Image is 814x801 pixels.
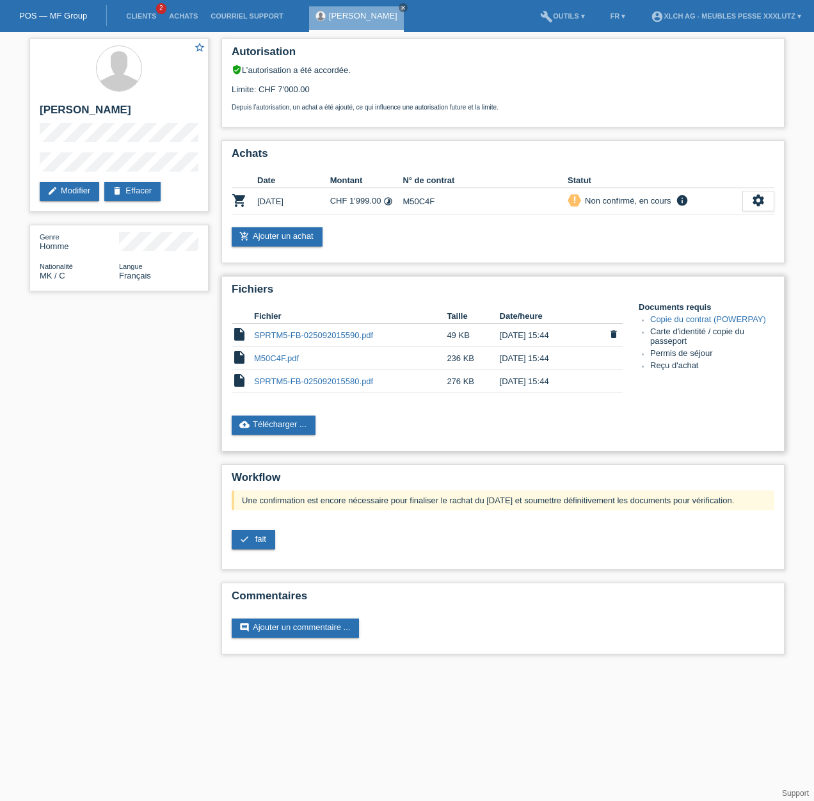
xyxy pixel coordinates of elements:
a: star_border [194,42,205,55]
a: commentAjouter un commentaire ... [232,619,359,638]
div: L’autorisation a été accordée. [232,65,774,75]
td: CHF 1'999.00 [330,188,403,214]
td: 276 KB [447,370,499,393]
a: add_shopping_cartAjouter un achat [232,227,323,247]
a: check fait [232,530,275,549]
th: Taille [447,309,499,324]
i: cloud_upload [239,419,250,430]
th: Statut [568,173,742,188]
th: Date/heure [500,309,605,324]
td: [DATE] 15:44 [500,347,605,370]
td: 49 KB [447,324,499,347]
span: Effacer [605,328,623,343]
i: insert_drive_file [232,350,247,365]
i: account_circle [651,10,664,23]
i: verified_user [232,65,242,75]
i: priority_high [570,195,579,204]
span: Nationalité [40,263,73,270]
a: M50C4F.pdf [254,353,299,363]
a: cloud_uploadTélécharger ... [232,416,315,435]
div: Une confirmation est encore nécessaire pour finaliser le rachat du [DATE] et soumettre définitive... [232,490,774,510]
span: Langue [119,263,143,270]
td: 236 KB [447,347,499,370]
a: Clients [120,12,163,20]
div: Non confirmé, en cours [581,194,671,207]
th: N° de contrat [403,173,568,188]
i: star_border [194,42,205,53]
a: account_circleXLCH AG - Meubles Pesse XXXLutz ▾ [644,12,808,20]
li: Carte d'identité / copie du passeport [650,327,774,348]
a: SPRTM5-FB-025092015590.pdf [254,330,373,340]
i: delete [112,186,122,196]
th: Fichier [254,309,447,324]
i: edit [47,186,58,196]
i: insert_drive_file [232,373,247,388]
i: check [239,534,250,544]
a: Copie du contrat (POWERPAY) [650,314,766,324]
a: Courriel Support [204,12,289,20]
span: 2 [156,3,166,14]
td: M50C4F [403,188,568,214]
p: Depuis l’autorisation, un achat a été ajouté, ce qui influence une autorisation future et la limite. [232,104,774,111]
a: editModifier [40,182,99,201]
i: POSP00027819 [232,193,247,208]
h2: Commentaires [232,590,774,609]
span: Français [119,271,151,280]
h2: Achats [232,147,774,166]
i: Taux fixes - Paiement d’intérêts par le client (12 versements) [383,197,393,206]
a: Achats [163,12,204,20]
i: add_shopping_cart [239,231,250,241]
td: [DATE] 15:44 [500,370,605,393]
div: Limite: CHF 7'000.00 [232,75,774,111]
a: FR ▾ [604,12,632,20]
i: build [540,10,553,23]
th: Montant [330,173,403,188]
i: delete [609,329,619,339]
h2: [PERSON_NAME] [40,104,198,123]
i: comment [239,622,250,633]
td: [DATE] [257,188,330,214]
a: Support [782,789,809,798]
span: Genre [40,233,60,241]
h2: Autorisation [232,45,774,65]
i: settings [751,193,765,207]
a: SPRTM5-FB-025092015580.pdf [254,376,373,386]
li: Permis de séjour [650,348,774,360]
i: info [674,194,690,207]
i: close [400,4,406,11]
a: buildOutils ▾ [534,12,591,20]
a: close [399,3,408,12]
i: insert_drive_file [232,327,247,342]
h2: Fichiers [232,283,774,302]
h2: Workflow [232,471,774,490]
th: Date [257,173,330,188]
a: deleteEffacer [104,182,161,201]
a: POS — MF Group [19,11,87,20]
span: fait [255,534,266,544]
h4: Documents requis [639,302,774,312]
span: Macédoine / C / 11.04.2003 [40,271,65,280]
div: Homme [40,232,119,251]
li: Reçu d'achat [650,360,774,373]
a: [PERSON_NAME] [329,11,397,20]
td: [DATE] 15:44 [500,324,605,347]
